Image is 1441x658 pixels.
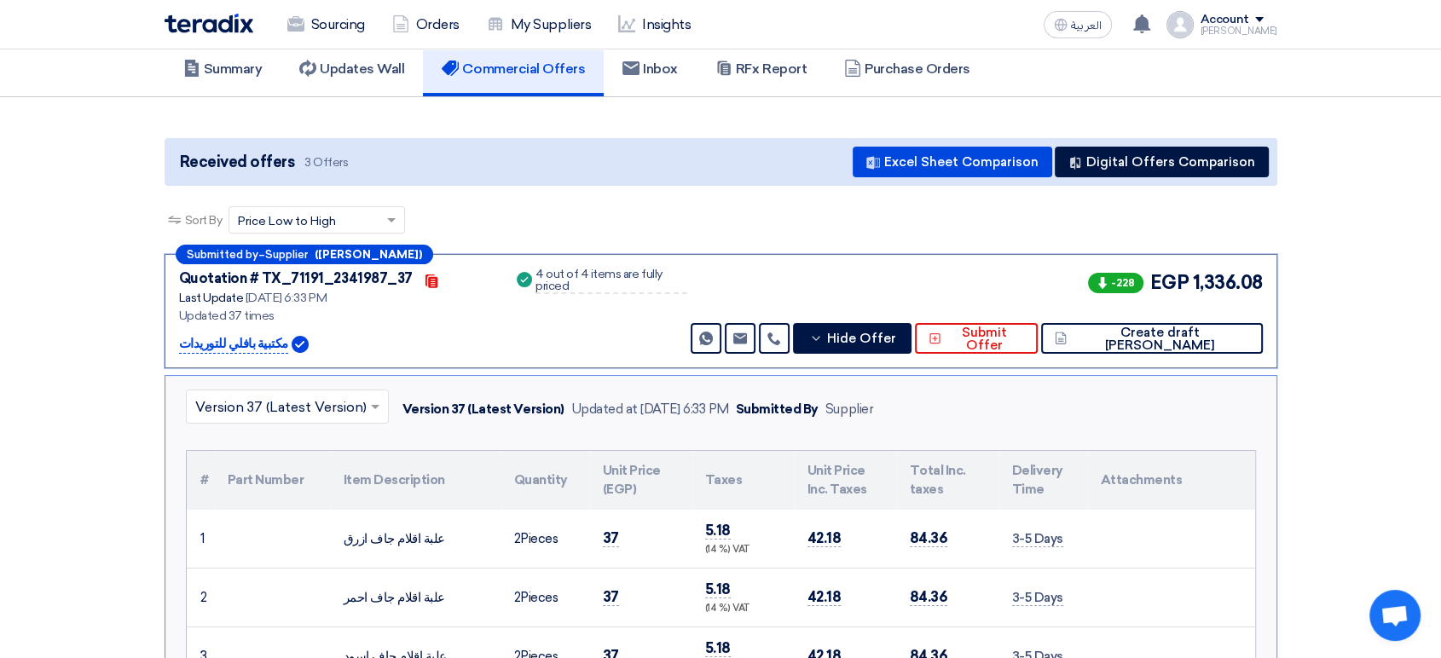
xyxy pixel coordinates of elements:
h5: Purchase Orders [844,61,970,78]
span: 5.18 [705,522,731,540]
div: Supplier [825,400,873,419]
span: Sort By [185,211,223,229]
div: (14 %) VAT [705,543,780,557]
span: EGP [1150,268,1189,297]
div: Version 37 (Latest Version) [402,400,564,419]
p: مكتبية بافلي للتوريدات [179,334,288,355]
th: Part Number [214,451,330,510]
button: Submit Offer [915,323,1038,354]
button: Create draft [PERSON_NAME] [1041,323,1263,354]
a: Sourcing [274,6,379,43]
span: 37 [603,588,619,606]
a: Updates Wall [281,42,423,96]
span: 5.18 [705,639,731,657]
button: Excel Sheet Comparison [853,147,1052,177]
td: Pieces [501,510,589,569]
div: [PERSON_NAME] [1201,26,1277,36]
div: Updated at [DATE] 6:33 PM [571,400,729,419]
span: العربية [1071,20,1102,32]
th: Total Inc. taxes [896,451,998,510]
span: [DATE] 6:33 PM [246,291,327,305]
th: Attachments [1087,451,1255,510]
th: Unit Price Inc. Taxes [794,451,896,510]
th: # [187,451,214,510]
a: Purchase Orders [825,42,989,96]
th: Quantity [501,451,589,510]
img: profile_test.png [1166,11,1194,38]
span: 2 [514,531,521,546]
span: 1,336.08 [1192,268,1262,297]
span: Submit Offer [946,326,1024,352]
h5: Updates Wall [299,61,404,78]
a: Insights [605,6,704,43]
a: RFx Report [697,42,825,96]
button: Hide Offer [793,323,911,354]
a: Open chat [1369,590,1421,641]
span: 3 Offers [304,154,348,170]
h5: Summary [183,61,263,78]
a: Summary [165,42,281,96]
span: 42.18 [807,588,842,606]
div: Submitted By [736,400,819,419]
span: 2 [514,590,521,605]
th: Unit Price (EGP) [589,451,692,510]
a: My Suppliers [473,6,605,43]
td: 1 [187,510,214,569]
button: العربية [1044,11,1112,38]
span: 3-5 Days [1012,590,1063,606]
div: 4 out of 4 items are fully priced [535,268,687,294]
h5: Commercial Offers [442,61,585,78]
span: 5.18 [705,580,731,598]
div: Account [1201,13,1249,27]
a: Commercial Offers [423,42,604,96]
div: (14 %) VAT [705,602,780,616]
td: 2 [187,568,214,626]
span: Supplier [265,249,308,260]
div: علبة اقلام جاف احمر [344,588,487,608]
div: علبة اقلام جاف ازرق [344,529,487,549]
img: Verified Account [292,336,309,353]
div: – [176,245,433,264]
h5: RFx Report [715,61,807,78]
th: Taxes [692,451,794,510]
span: 84.36 [910,588,948,606]
a: Inbox [604,42,697,96]
span: 3-5 Days [1012,531,1063,547]
img: Teradix logo [165,14,253,33]
a: Orders [379,6,473,43]
span: Price Low to High [238,212,336,230]
th: Delivery Time [998,451,1087,510]
b: ([PERSON_NAME]) [315,249,422,260]
span: Hide Offer [827,332,896,345]
th: Item Description [330,451,501,510]
div: Quotation # TX_71191_2341987_37 [179,268,413,289]
div: Updated 37 times [179,307,494,325]
span: -228 [1088,273,1143,293]
span: Create draft [PERSON_NAME] [1071,326,1248,352]
span: 84.36 [910,529,948,547]
td: Pieces [501,568,589,626]
h5: Inbox [622,61,678,78]
button: Digital Offers Comparison [1055,147,1269,177]
span: 37 [603,529,619,547]
span: Last Update [179,291,244,305]
span: Submitted by [187,249,258,260]
span: Received offers [180,151,295,174]
span: 42.18 [807,529,842,547]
